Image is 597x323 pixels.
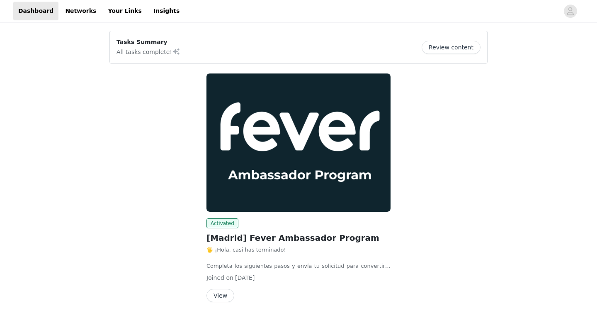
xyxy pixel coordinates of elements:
[422,41,481,54] button: Review content
[103,2,147,20] a: Your Links
[206,293,234,299] a: View
[60,2,101,20] a: Networks
[206,289,234,302] button: View
[566,5,574,18] div: avatar
[13,2,58,20] a: Dashboard
[116,46,180,56] p: All tasks complete!
[148,2,184,20] a: Insights
[116,38,180,46] p: Tasks Summary
[206,73,391,212] img: Fever Ambassadors
[206,232,391,244] h2: [Madrid] Fever Ambassador Program
[235,274,255,281] span: [DATE]
[206,274,233,281] span: Joined on
[206,246,391,254] p: 🖐️ ¡Hola, casi has terminado!
[206,218,238,228] span: Activated
[206,262,391,270] p: Completa los siguientes pasos y envía tu solicitud para convertirte en Fever Ambassador (3 minuto...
